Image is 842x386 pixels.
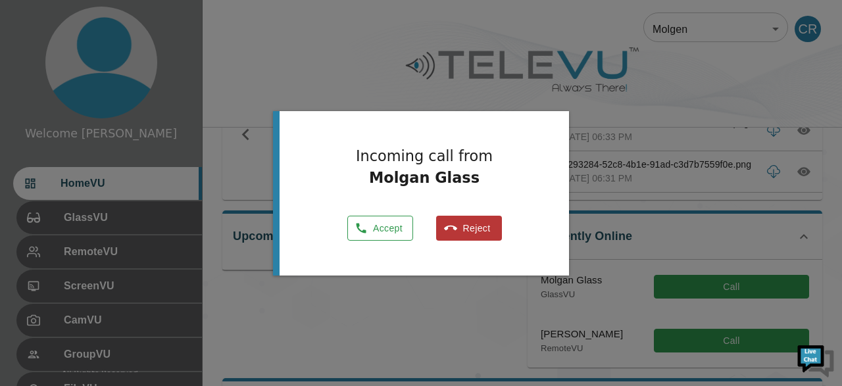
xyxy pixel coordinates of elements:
[347,145,502,189] p: Incoming call from
[22,61,55,94] img: d_736959983_company_1615157101543_736959983
[68,69,221,86] div: Chat with us now
[7,251,251,297] textarea: Type your message and hit 'Enter'
[796,340,835,379] img: Chat Widget
[369,169,480,186] span: Molgan Glass
[76,112,182,245] span: We're online!
[436,216,502,241] button: Reject
[216,7,247,38] div: Minimize live chat window
[347,216,413,241] button: Accept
